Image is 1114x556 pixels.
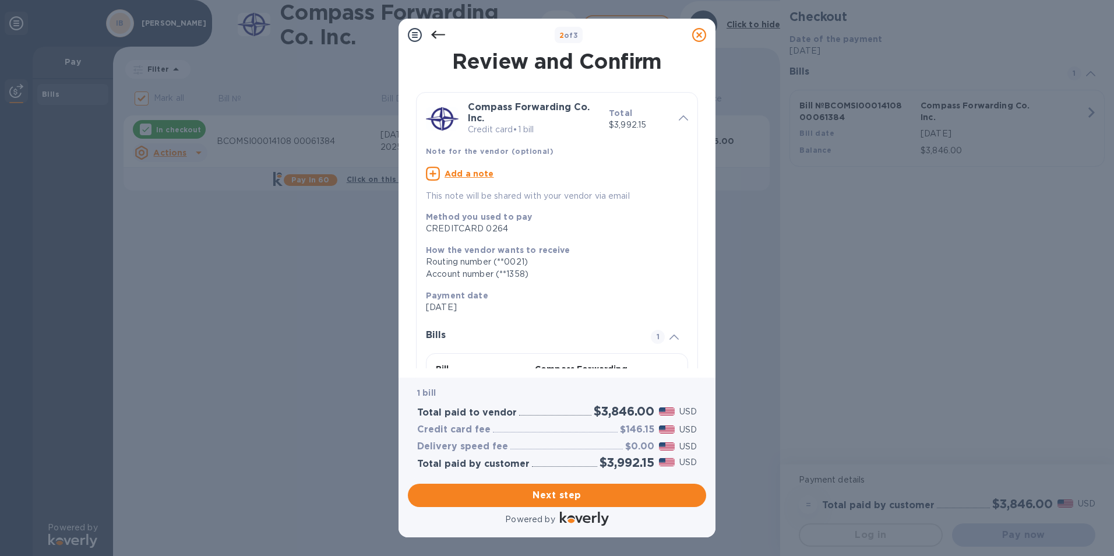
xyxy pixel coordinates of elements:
b: of 3 [559,31,579,40]
u: Add a note [445,169,494,178]
b: Method you used to pay [426,212,532,221]
div: CREDITCARD 0264 [426,223,679,235]
p: Powered by [505,513,555,526]
b: Payment date [426,291,488,300]
h3: $0.00 [625,441,654,452]
span: 2 [559,31,564,40]
div: Account number (**1358) [426,268,679,280]
b: Note for the vendor (optional) [426,147,554,156]
img: Logo [560,512,609,526]
p: This note will be shared with your vendor via email [426,190,688,202]
p: $3,992.15 [609,119,669,131]
button: Next step [408,484,706,507]
p: Compass Forwarding Co. Inc. [535,363,629,386]
b: How the vendor wants to receive [426,245,570,255]
img: USD [659,425,675,434]
h3: Total paid by customer [417,459,530,470]
b: Total [609,108,632,118]
span: Next step [417,488,697,502]
h3: $146.15 [620,424,654,435]
p: Credit card • 1 bill [468,124,600,136]
img: USD [659,407,675,416]
b: 1 bill [417,388,436,397]
h2: $3,846.00 [594,404,654,418]
h3: Delivery speed fee [417,441,508,452]
p: USD [679,441,697,453]
h3: Bills [426,330,637,341]
p: USD [679,424,697,436]
div: Routing number (**0021) [426,256,679,268]
p: Bill № BCOMSI00014108 00061384 [436,363,530,398]
h3: Credit card fee [417,424,491,435]
h1: Review and Confirm [414,49,700,73]
button: Bill №BCOMSI00014108 00061384Compass Forwarding Co. Inc. [426,353,688,442]
img: USD [659,442,675,451]
div: Compass Forwarding Co. Inc.Credit card•1 billTotal$3,992.15Note for the vendor (optional)Add a no... [426,102,688,202]
img: USD [659,458,675,466]
h3: Total paid to vendor [417,407,517,418]
h2: $3,992.15 [600,455,654,470]
span: 1 [651,330,665,344]
p: [DATE] [426,301,679,314]
p: USD [679,456,697,469]
b: Compass Forwarding Co. Inc. [468,101,590,124]
p: USD [679,406,697,418]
